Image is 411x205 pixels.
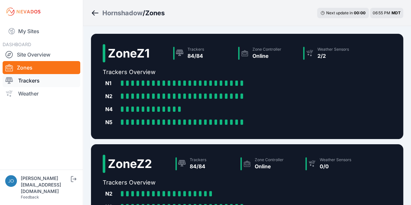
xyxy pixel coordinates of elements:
[21,195,39,199] a: Feedback
[105,190,118,198] div: N2
[5,6,42,17] img: Nevados
[354,10,366,16] div: 00 : 00
[317,47,349,52] div: Weather Sensors
[91,5,165,21] nav: Breadcrumb
[255,157,284,162] div: Zone Controller
[3,23,80,39] a: My Sites
[320,162,351,170] div: 0/0
[143,8,145,18] span: /
[187,47,204,52] div: Trackers
[102,8,143,18] a: Hornshadow
[105,118,118,126] div: N5
[320,157,351,162] div: Weather Sensors
[105,105,118,113] div: N4
[171,44,236,62] a: Trackers84/84
[303,155,368,173] a: Weather Sensors0/0
[252,52,281,60] div: Online
[301,44,366,62] a: Weather Sensors2/2
[105,79,118,87] div: N1
[3,87,80,100] a: Weather
[326,10,353,15] span: Next update in
[108,47,150,60] h2: Zone Z1
[103,68,366,77] h2: Trackers Overview
[3,42,31,47] span: DASHBOARD
[187,52,204,60] div: 84/84
[190,157,206,162] div: Trackers
[190,162,206,170] div: 84/84
[108,157,152,170] h2: Zone Z2
[3,61,80,74] a: Zones
[255,162,284,170] div: Online
[21,175,70,195] div: [PERSON_NAME][EMAIL_ADDRESS][DOMAIN_NAME]
[3,48,80,61] a: Site Overview
[317,52,349,60] div: 2/2
[3,74,80,87] a: Trackers
[373,10,390,15] span: 06:55 PM
[103,178,368,187] h2: Trackers Overview
[5,175,17,187] img: jos@nevados.solar
[105,92,118,100] div: N2
[392,10,401,15] span: MDT
[252,47,281,52] div: Zone Controller
[145,8,165,18] h3: Zones
[173,155,238,173] a: Trackers84/84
